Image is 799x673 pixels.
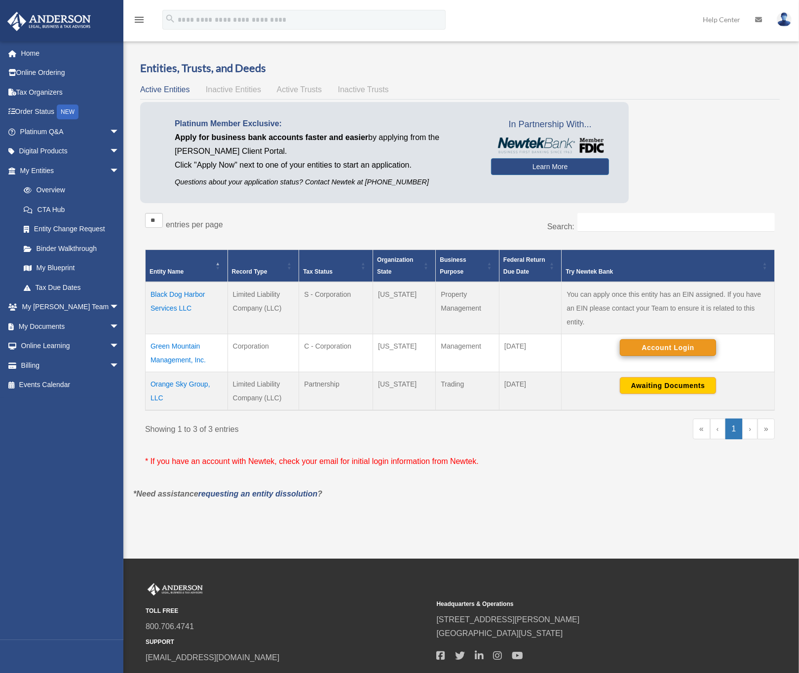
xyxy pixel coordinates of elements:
[7,142,134,161] a: Digital Productsarrow_drop_down
[14,239,129,258] a: Binder Walkthrough
[566,266,760,278] div: Try Newtek Bank
[7,82,134,102] a: Tax Organizers
[175,117,476,131] p: Platinum Member Exclusive:
[110,122,129,142] span: arrow_drop_down
[503,256,545,275] span: Federal Return Due Date
[777,12,792,27] img: User Pic
[725,419,743,439] a: 1
[299,249,373,282] th: Tax Status: Activate to sort
[620,377,716,394] button: Awaiting Documents
[7,375,134,395] a: Events Calendar
[373,372,436,410] td: [US_STATE]
[499,372,562,410] td: [DATE]
[693,419,710,439] a: First
[437,599,721,609] small: Headquarters & Operations
[7,43,134,63] a: Home
[146,606,430,616] small: TOLL FREE
[110,297,129,318] span: arrow_drop_down
[110,336,129,356] span: arrow_drop_down
[146,334,228,372] td: Green Mountain Management, Inc.
[228,249,299,282] th: Record Type: Activate to sort
[437,629,563,638] a: [GEOGRAPHIC_DATA][US_STATE]
[710,419,725,439] a: Previous
[145,419,453,436] div: Showing 1 to 3 of 3 entries
[228,372,299,410] td: Limited Liability Company (LLC)
[14,219,129,239] a: Entity Change Request
[373,282,436,334] td: [US_STATE]
[165,13,176,24] i: search
[14,180,124,200] a: Overview
[175,131,476,158] p: by applying from the [PERSON_NAME] Client Portal.
[437,615,580,624] a: [STREET_ADDRESS][PERSON_NAME]
[303,268,333,275] span: Tax Status
[436,249,499,282] th: Business Purpose: Activate to sort
[175,133,368,142] span: Apply for business bank accounts faster and easier
[146,249,228,282] th: Entity Name: Activate to invert sorting
[166,220,223,229] label: entries per page
[133,17,145,26] a: menu
[57,105,78,119] div: NEW
[140,61,780,76] h3: Entities, Trusts, and Deeds
[742,419,758,439] a: Next
[146,637,430,647] small: SUPPORT
[562,282,775,334] td: You can apply once this entity has an EIN assigned. If you have an EIN please contact your Team t...
[175,158,476,172] p: Click "Apply Now" next to one of your entities to start an application.
[145,455,775,468] p: * If you have an account with Newtek, check your email for initial login information from Newtek.
[146,653,279,662] a: [EMAIL_ADDRESS][DOMAIN_NAME]
[7,336,134,356] a: Online Learningarrow_drop_down
[175,176,476,188] p: Questions about your application status? Contact Newtek at [PHONE_NUMBER]
[146,282,228,334] td: Black Dog Harbor Services LLC
[14,278,129,297] a: Tax Due Dates
[7,161,129,180] a: My Entitiesarrow_drop_down
[436,372,499,410] td: Trading
[228,282,299,334] td: Limited Liability Company (LLC)
[146,622,194,631] a: 800.706.4741
[110,142,129,162] span: arrow_drop_down
[499,334,562,372] td: [DATE]
[4,12,94,31] img: Anderson Advisors Platinum Portal
[491,117,609,133] span: In Partnership With...
[7,102,134,122] a: Order StatusNEW
[7,317,134,336] a: My Documentsarrow_drop_down
[110,317,129,337] span: arrow_drop_down
[758,419,775,439] a: Last
[14,200,129,219] a: CTA Hub
[146,583,205,596] img: Anderson Advisors Platinum Portal
[133,14,145,26] i: menu
[140,85,190,94] span: Active Entities
[299,334,373,372] td: C - Corporation
[7,122,134,142] a: Platinum Q&Aarrow_drop_down
[232,268,267,275] span: Record Type
[299,372,373,410] td: Partnership
[277,85,322,94] span: Active Trusts
[436,334,499,372] td: Management
[491,158,609,175] a: Learn More
[228,334,299,372] td: Corporation
[373,249,436,282] th: Organization State: Activate to sort
[146,372,228,410] td: Orange Sky Group, LLC
[373,334,436,372] td: [US_STATE]
[499,249,562,282] th: Federal Return Due Date: Activate to sort
[133,490,322,498] em: *Need assistance ?
[620,339,716,356] button: Account Login
[198,490,318,498] a: requesting an entity dissolution
[338,85,389,94] span: Inactive Trusts
[440,256,466,275] span: Business Purpose
[7,297,134,317] a: My [PERSON_NAME] Teamarrow_drop_down
[620,343,716,351] a: Account Login
[496,138,604,153] img: NewtekBankLogoSM.png
[7,355,134,375] a: Billingarrow_drop_down
[110,355,129,376] span: arrow_drop_down
[562,249,775,282] th: Try Newtek Bank : Activate to sort
[299,282,373,334] td: S - Corporation
[14,258,129,278] a: My Blueprint
[110,161,129,181] span: arrow_drop_down
[547,222,574,231] label: Search:
[436,282,499,334] td: Property Management
[377,256,413,275] span: Organization State
[150,268,184,275] span: Entity Name
[7,63,134,83] a: Online Ordering
[206,85,261,94] span: Inactive Entities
